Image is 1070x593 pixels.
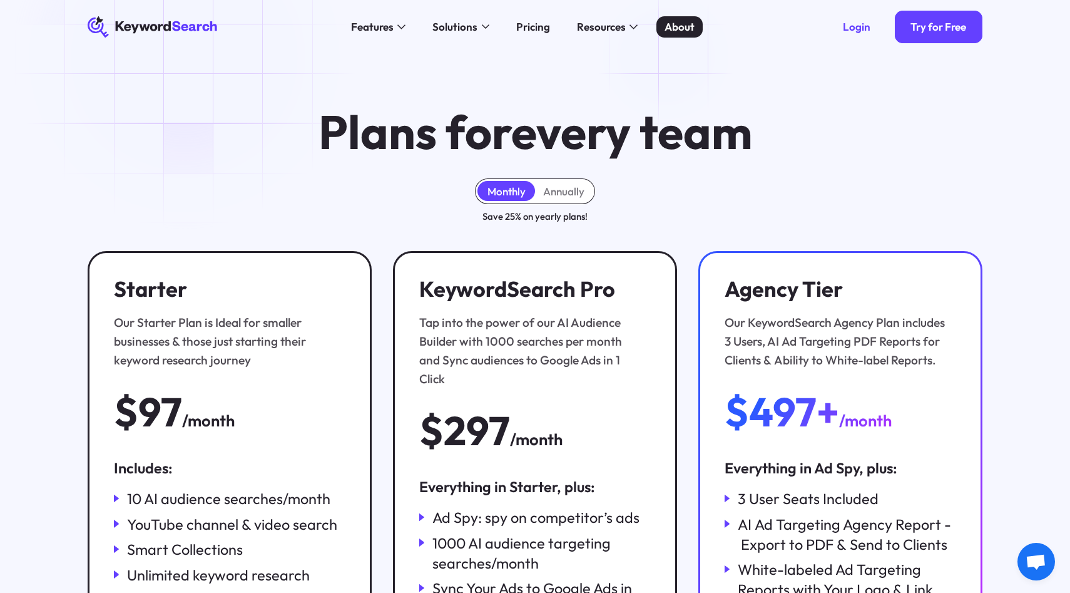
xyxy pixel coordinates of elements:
div: /month [510,427,563,452]
div: About [665,19,695,35]
div: Unlimited keyword research [127,565,310,585]
div: Everything in Starter, plus: [419,477,651,497]
div: Monthly [487,185,526,198]
div: Our KeywordSearch Agency Plan includes 3 Users, AI Ad Targeting PDF Reports for Clients & Ability... [725,313,950,369]
div: Login [843,20,870,33]
h3: Agency Tier [725,277,950,302]
div: Includes: [114,458,346,478]
div: Features [351,19,394,35]
div: 1000 AI audience targeting searches/month [432,533,651,573]
div: Tap into the power of our AI Audience Builder with 1000 searches per month and Sync audiences to ... [419,313,645,388]
div: $297 [419,410,510,452]
a: About [656,16,703,38]
div: Save 25% on yearly plans! [482,209,588,224]
div: /month [182,408,235,433]
div: $497+ [725,391,839,433]
div: AI Ad Targeting Agency Report - Export to PDF & Send to Clients [738,514,956,554]
div: Solutions [432,19,477,35]
div: YouTube channel & video search [127,514,337,534]
div: /month [839,408,892,433]
span: every team [511,102,752,161]
h1: Plans for [318,107,752,157]
div: Smart Collections [127,539,243,559]
a: Pricing [508,16,558,38]
div: $97 [114,391,182,433]
div: 10 AI audience searches/month [127,488,330,508]
h3: KeywordSearch Pro [419,277,645,302]
h3: Starter [114,277,339,302]
div: Annually [543,185,584,198]
a: Login [827,11,886,43]
div: Resources [577,19,626,35]
a: Open chat [1017,543,1055,580]
div: Pricing [516,19,550,35]
div: Everything in Ad Spy, plus: [725,458,957,478]
div: Try for Free [910,20,966,33]
div: Our Starter Plan is Ideal for smaller businesses & those just starting their keyword research jou... [114,313,339,369]
a: Try for Free [895,11,982,43]
div: Ad Spy: spy on competitor’s ads [432,507,639,527]
div: 3 User Seats Included [738,488,879,508]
